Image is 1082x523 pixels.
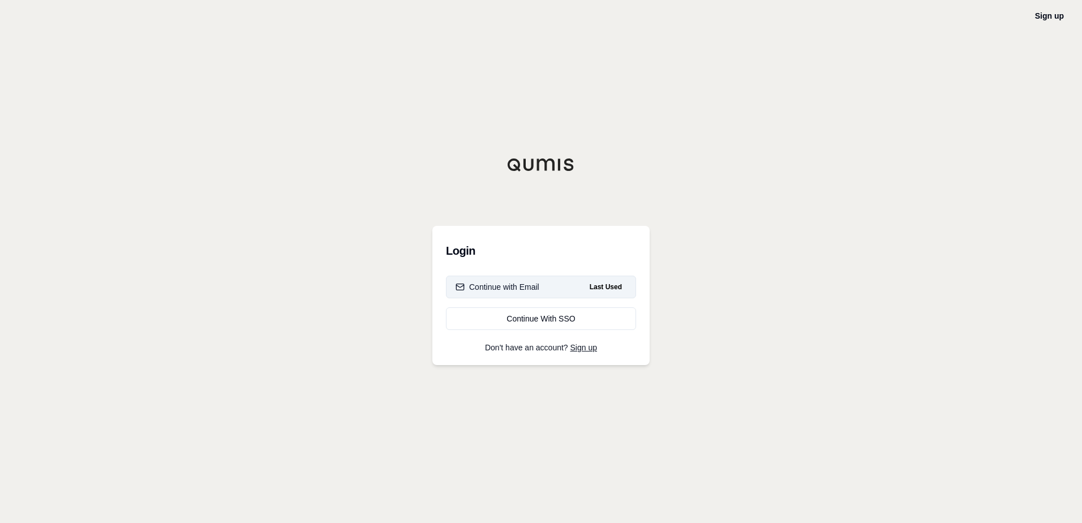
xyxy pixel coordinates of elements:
[507,158,575,172] img: Qumis
[1035,11,1064,20] a: Sign up
[446,276,636,298] button: Continue with EmailLast Used
[570,343,597,352] a: Sign up
[446,239,636,262] h3: Login
[585,280,626,294] span: Last Used
[456,281,539,293] div: Continue with Email
[456,313,626,324] div: Continue With SSO
[446,344,636,351] p: Don't have an account?
[446,307,636,330] a: Continue With SSO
